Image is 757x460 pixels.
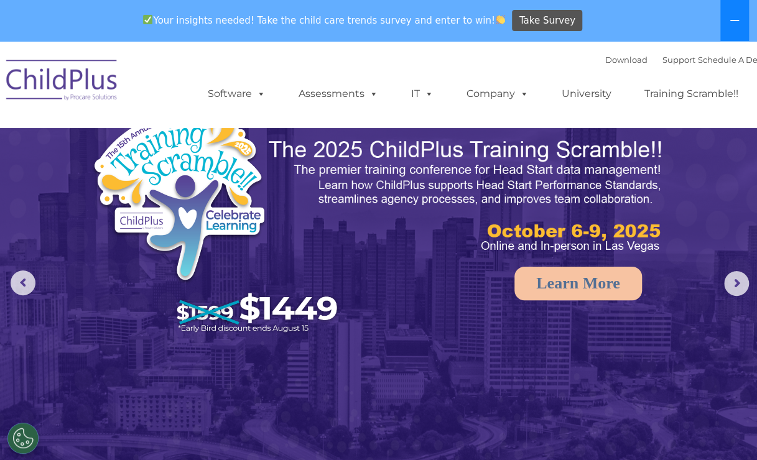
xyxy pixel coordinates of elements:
[519,10,575,32] span: Take Survey
[195,81,278,106] a: Software
[514,267,642,300] a: Learn More
[695,400,757,460] iframe: Chat Widget
[7,423,39,454] button: Cookies Settings
[454,81,541,106] a: Company
[286,81,391,106] a: Assessments
[632,81,751,106] a: Training Scramble!!
[399,81,446,106] a: IT
[169,82,207,91] span: Last name
[605,55,648,65] a: Download
[662,55,695,65] a: Support
[169,133,222,142] span: Phone number
[496,15,505,24] img: 👏
[512,10,582,32] a: Take Survey
[549,81,624,106] a: University
[138,8,511,32] span: Your insights needed! Take the child care trends survey and enter to win!
[143,15,152,24] img: ✅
